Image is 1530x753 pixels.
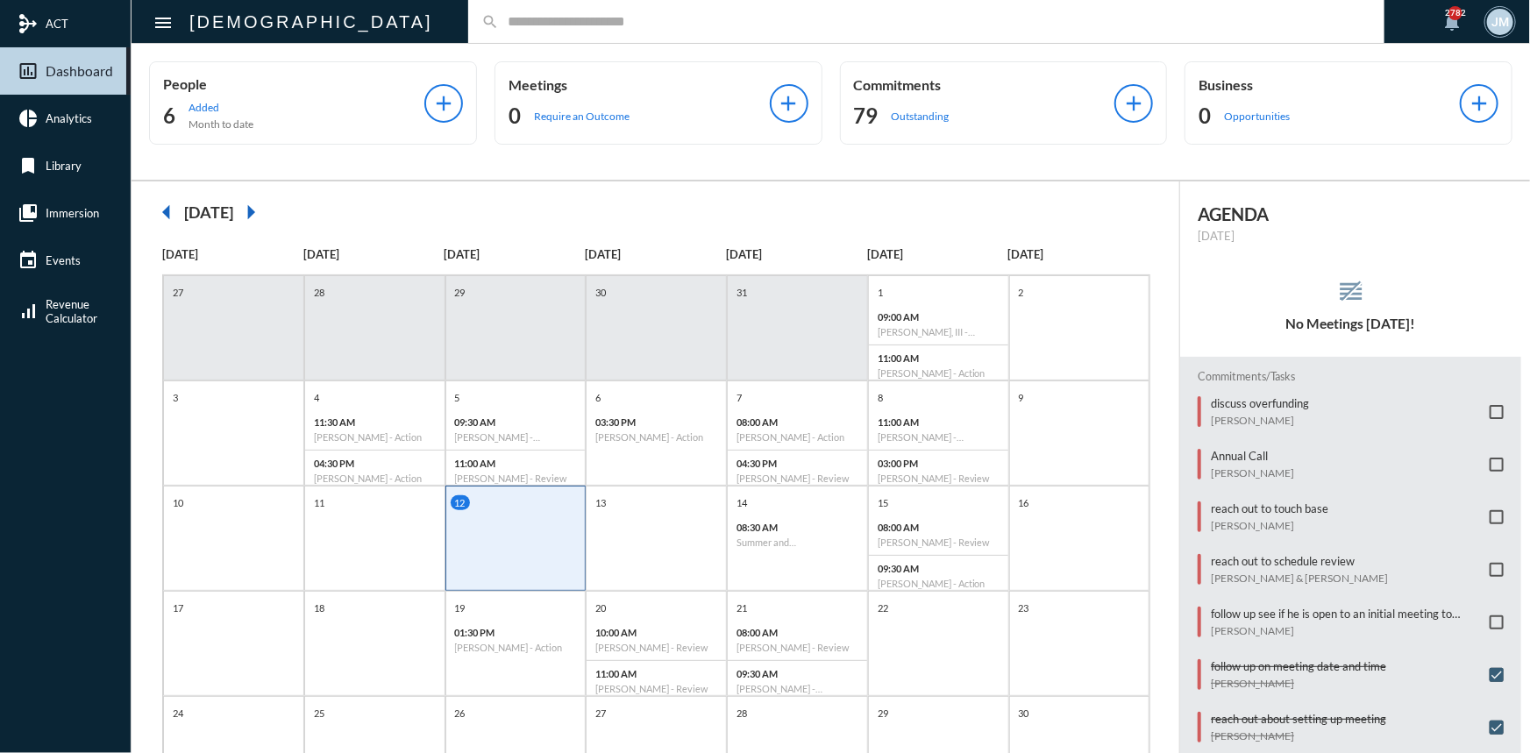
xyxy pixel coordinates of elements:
p: 2 [1014,285,1028,300]
span: Revenue Calculator [46,297,97,325]
h6: [PERSON_NAME] - Review [595,642,717,653]
p: reach out about setting up meeting [1211,712,1386,726]
p: 08:00 AM [737,627,858,638]
p: 7 [732,390,746,405]
p: [DATE] [867,247,1008,261]
p: 3 [168,390,182,405]
h2: Commitments/Tasks [1198,370,1504,383]
h2: [DEMOGRAPHIC_DATA] [189,8,433,36]
h2: AGENDA [1198,203,1504,224]
p: reach out to schedule review [1211,554,1388,568]
h6: [PERSON_NAME] - Review [455,472,577,484]
mat-icon: add [1121,91,1146,116]
button: Toggle sidenav [146,4,181,39]
mat-icon: reorder [1336,277,1365,306]
p: 20 [591,600,610,615]
p: [DATE] [1198,229,1504,243]
p: 04:30 PM [737,458,858,469]
p: 04:30 PM [314,458,436,469]
h6: [PERSON_NAME] - Action [314,431,436,443]
span: Immersion [46,206,99,220]
p: [PERSON_NAME] [1211,624,1481,637]
p: 25 [310,706,329,721]
p: 1 [873,285,887,300]
p: Added [189,101,253,114]
p: Annual Call [1211,449,1294,463]
h6: [PERSON_NAME] - Action [455,642,577,653]
p: 11:00 AM [595,668,717,679]
p: 11 [310,495,329,510]
p: 23 [1014,600,1034,615]
p: 27 [168,285,188,300]
p: 21 [732,600,751,615]
mat-icon: add [777,91,801,116]
p: 26 [451,706,470,721]
h5: No Meetings [DATE]! [1180,316,1521,331]
p: 24 [168,706,188,721]
h6: [PERSON_NAME] - Investment [878,431,1000,443]
div: JM [1487,9,1513,35]
p: 11:00 AM [878,352,1000,364]
p: 18 [310,600,329,615]
p: [PERSON_NAME] [1211,466,1294,480]
mat-icon: add [431,91,456,116]
h6: [PERSON_NAME] - Review [878,536,1000,548]
h6: [PERSON_NAME] - Action [878,578,1000,589]
span: ACT [46,17,68,31]
h2: [DATE] [184,202,233,222]
h2: 6 [163,102,175,130]
p: 11:30 AM [314,416,436,428]
mat-icon: Side nav toggle icon [153,12,174,33]
mat-icon: event [18,250,39,271]
span: Analytics [46,111,92,125]
h6: [PERSON_NAME] - Review [737,472,858,484]
p: 29 [873,706,893,721]
mat-icon: arrow_left [149,195,184,230]
h6: [PERSON_NAME] - Review [595,683,717,694]
p: [DATE] [445,247,586,261]
p: 09:30 AM [455,416,577,428]
h6: [PERSON_NAME] - Action [595,431,717,443]
p: follow up see if he is open to an initial meeting to discuss further what we do [1211,607,1481,621]
p: 28 [732,706,751,721]
p: 28 [310,285,329,300]
p: [PERSON_NAME] [1211,677,1386,690]
p: 17 [168,600,188,615]
h6: [PERSON_NAME] - Investment Compliance Review [455,431,577,443]
mat-icon: pie_chart [18,108,39,129]
p: Outstanding [892,110,950,123]
p: People [163,75,424,92]
p: Opportunities [1224,110,1290,123]
p: [PERSON_NAME] [1211,414,1309,427]
p: 12 [451,495,470,510]
p: 10:00 AM [595,627,717,638]
p: Commitments [854,76,1115,93]
h6: [PERSON_NAME], III - Verification [878,326,1000,337]
mat-icon: search [481,13,499,31]
p: discuss overfunding [1211,396,1309,410]
h6: [PERSON_NAME] - Action [314,472,436,484]
p: 11:00 AM [878,416,1000,428]
p: 08:00 AM [878,522,1000,533]
mat-icon: notifications [1441,11,1462,32]
p: 29 [451,285,470,300]
p: reach out to touch base [1211,501,1328,515]
mat-icon: signal_cellular_alt [18,301,39,322]
p: 13 [591,495,610,510]
p: [DATE] [585,247,726,261]
p: 5 [451,390,465,405]
p: 08:30 AM [737,522,858,533]
mat-icon: insert_chart_outlined [18,60,39,82]
p: [DATE] [303,247,445,261]
p: Business [1199,76,1460,93]
span: Dashboard [46,63,113,79]
h6: [PERSON_NAME] - Action [878,367,1000,379]
p: [DATE] [1008,247,1149,261]
h2: 79 [854,102,879,130]
p: [DATE] [162,247,303,261]
p: 03:00 PM [878,458,1000,469]
div: 2782 [1448,6,1462,20]
mat-icon: mediation [18,13,39,34]
p: 30 [1014,706,1034,721]
h6: [PERSON_NAME] - Review [737,642,858,653]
